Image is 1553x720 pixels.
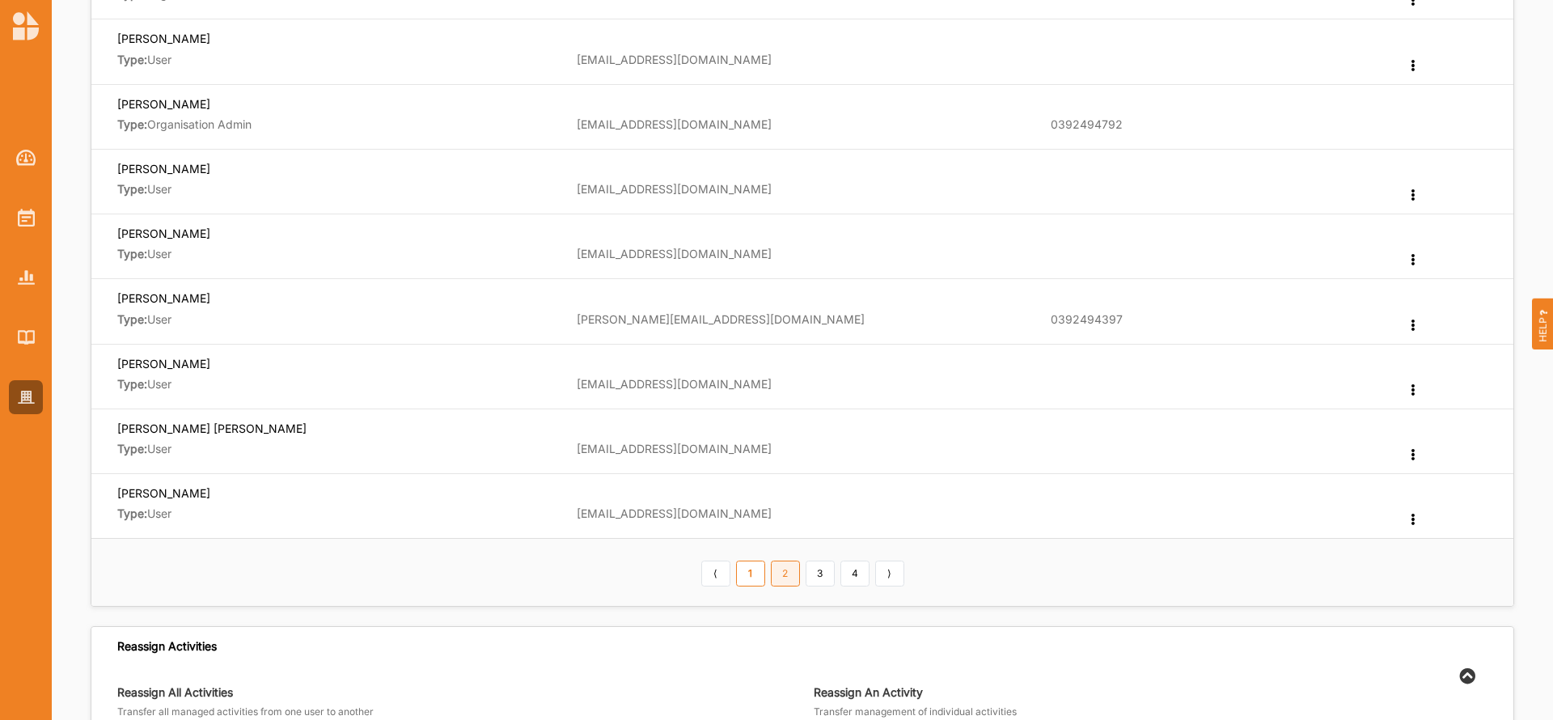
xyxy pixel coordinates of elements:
img: Library [18,330,35,344]
label: [PERSON_NAME] [117,290,210,306]
b: Type: [117,442,147,455]
a: 2 [771,561,800,587]
label: [PERSON_NAME] [117,31,210,46]
img: Reports [18,270,35,284]
label: Organisation Admin [117,117,554,132]
a: Organisation [9,380,43,414]
label: User [117,182,554,197]
img: Activities [18,209,35,227]
label: User [117,247,554,261]
label: [PERSON_NAME] [117,485,210,501]
label: Reassign All Activities [117,685,802,700]
label: [PERSON_NAME] [117,96,210,112]
label: [PERSON_NAME] [117,356,210,371]
label: [EMAIL_ADDRESS][DOMAIN_NAME] [577,53,772,67]
label: [EMAIL_ADDRESS][DOMAIN_NAME] [577,182,772,197]
a: Library [9,320,43,354]
label: [EMAIL_ADDRESS][DOMAIN_NAME] [577,117,772,132]
label: User [117,442,554,456]
img: logo [13,11,39,40]
label: Reassign An Activity [814,685,1487,700]
a: 1 [736,561,765,587]
label: User [117,53,554,67]
b: Type: [117,506,147,520]
label: [EMAIL_ADDRESS][DOMAIN_NAME] [577,506,772,521]
a: Dashboard [9,141,43,175]
b: Type: [117,53,147,66]
b: Type: [117,377,147,391]
label: [PERSON_NAME][EMAIL_ADDRESS][DOMAIN_NAME] [577,312,865,327]
label: [EMAIL_ADDRESS][DOMAIN_NAME] [577,247,772,261]
label: [PERSON_NAME] [117,161,210,176]
div: Reassign Activities [117,639,217,654]
a: 3 [806,561,835,587]
b: Type: [117,312,147,326]
label: User [117,312,554,327]
img: Organisation [18,391,35,404]
label: [PERSON_NAME] [PERSON_NAME] [117,421,307,436]
label: 0392494397 [1051,312,1123,327]
a: Previous item [701,561,730,587]
b: Type: [117,182,147,196]
label: Transfer management of individual activities [814,705,1487,718]
label: User [117,506,554,521]
label: Transfer all managed activities from one user to another [117,705,802,718]
a: Reports [9,260,43,294]
div: Pagination Navigation [698,558,907,586]
a: Next item [875,561,904,587]
b: Type: [117,247,147,260]
img: Dashboard [16,150,36,166]
b: Type: [117,117,147,131]
label: User [117,377,554,392]
label: [EMAIL_ADDRESS][DOMAIN_NAME] [577,442,772,456]
label: [PERSON_NAME] [117,226,210,241]
label: [EMAIL_ADDRESS][DOMAIN_NAME] [577,377,772,392]
a: Activities [9,201,43,235]
a: 4 [840,561,870,587]
label: 0392494792 [1051,117,1123,132]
